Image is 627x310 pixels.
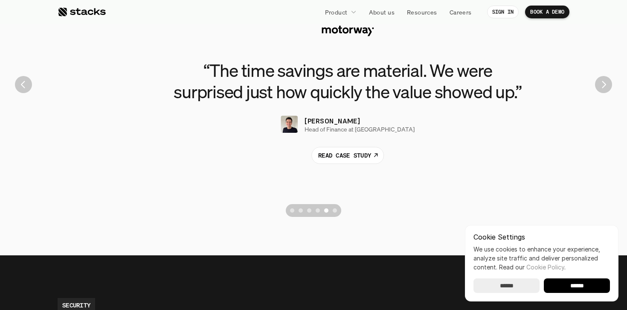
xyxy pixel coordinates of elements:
p: Resources [407,8,437,17]
h2: SECURITY [62,301,90,310]
a: Privacy Policy [101,198,138,204]
a: SIGN IN [487,6,519,18]
p: READ CASE STUDY [318,151,371,160]
p: We use cookies to enhance your experience, analyze site traffic and deliver personalized content. [473,245,610,272]
button: Scroll to page 3 [305,204,313,217]
button: Scroll to page 6 [331,204,341,217]
a: BOOK A DEMO [525,6,569,18]
button: Next [595,76,612,93]
button: Scroll to page 1 [286,204,296,217]
img: Back Arrow [15,76,32,93]
a: Resources [402,4,442,20]
img: Next Arrow [595,76,612,93]
button: Previous [15,76,32,93]
p: SIGN IN [492,9,514,15]
p: Product [325,8,348,17]
p: [PERSON_NAME] [305,116,360,126]
button: Scroll to page 5 [322,204,331,217]
p: About us [369,8,395,17]
a: About us [364,4,400,20]
a: Cookie Policy [526,263,564,271]
a: Careers [444,4,477,20]
p: Careers [450,8,472,17]
p: BOOK A DEMO [530,9,564,15]
span: Read our . [499,263,566,271]
p: Cookie Settings [473,234,610,240]
p: Head of Finance at [GEOGRAPHIC_DATA] [305,126,415,133]
button: Scroll to page 2 [296,204,305,217]
h3: “The time savings are material. We were surprised just how quickly the value showed up.” [156,60,540,102]
button: Scroll to page 4 [313,204,322,217]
